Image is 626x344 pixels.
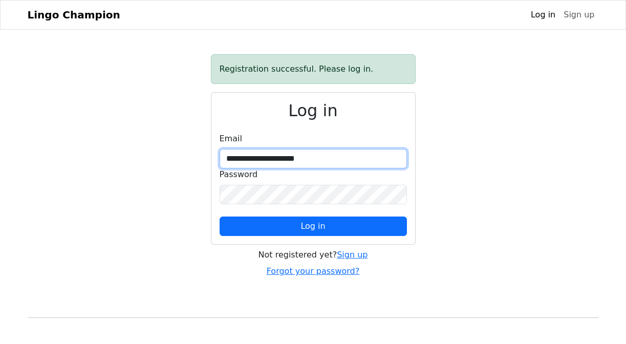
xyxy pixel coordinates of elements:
[220,168,258,181] label: Password
[300,221,325,231] span: Log in
[559,5,598,25] a: Sign up
[527,5,559,25] a: Log in
[220,217,407,236] button: Log in
[211,249,416,261] div: Not registered yet?
[211,54,416,84] div: Registration successful. Please log in.
[28,5,120,25] a: Lingo Champion
[220,133,242,145] label: Email
[220,101,407,120] h2: Log in
[337,250,368,260] a: Sign up
[267,266,360,276] a: Forgot your password?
